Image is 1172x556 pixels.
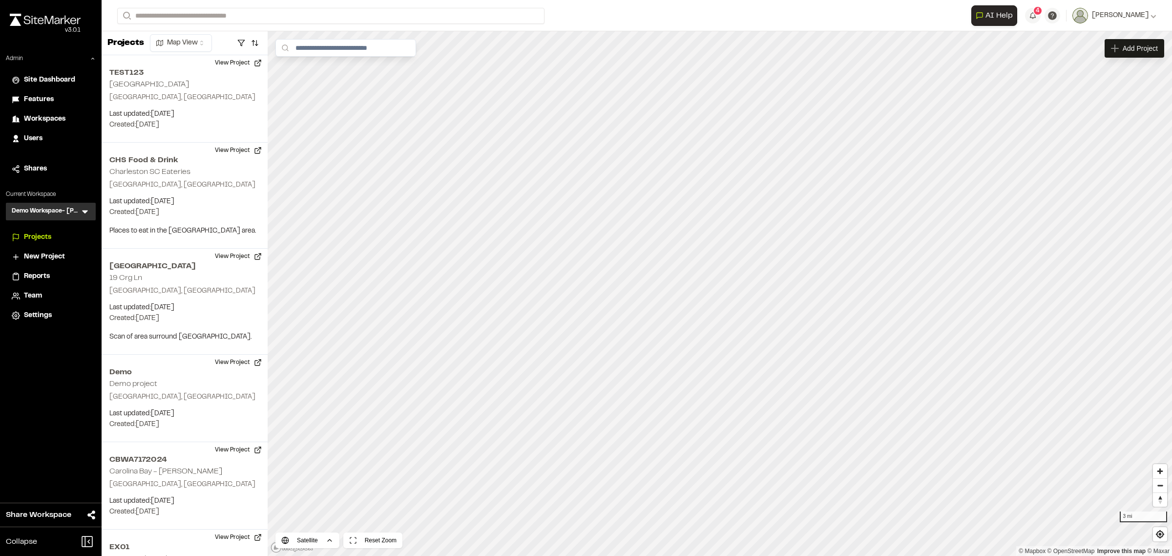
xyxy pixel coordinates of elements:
span: Team [24,291,42,301]
span: Users [24,133,42,144]
button: Zoom in [1153,464,1167,478]
div: Open AI Assistant [971,5,1021,26]
p: Admin [6,54,23,63]
button: Satellite [275,533,339,548]
a: Projects [12,232,90,243]
button: View Project [209,55,268,71]
button: View Project [209,143,268,158]
a: Mapbox logo [271,542,314,553]
p: Created: [DATE] [109,313,260,324]
button: View Project [209,442,268,458]
p: Last updated: [DATE] [109,196,260,207]
a: OpenStreetMap [1047,548,1095,555]
h2: TEST123 [109,67,260,79]
h2: Charleston SC Eateries [109,169,190,175]
button: 4 [1025,8,1041,23]
button: Open AI Assistant [971,5,1017,26]
h2: Demo project [109,381,157,387]
button: Zoom out [1153,478,1167,492]
p: Created: [DATE] [109,207,260,218]
a: Maxar [1147,548,1170,555]
span: New Project [24,252,65,262]
span: [PERSON_NAME] [1092,10,1149,21]
a: Settings [12,310,90,321]
img: User [1072,8,1088,23]
span: Site Dashboard [24,75,75,86]
span: 4 [1036,6,1040,15]
span: Add Project [1123,43,1158,53]
a: Map feedback [1097,548,1146,555]
p: [GEOGRAPHIC_DATA], [GEOGRAPHIC_DATA] [109,479,260,490]
h2: CBWA7172024 [109,454,260,466]
a: Team [12,291,90,301]
span: Workspaces [24,114,65,125]
p: [GEOGRAPHIC_DATA], [GEOGRAPHIC_DATA] [109,286,260,297]
button: Reset Zoom [343,533,402,548]
p: Last updated: [DATE] [109,109,260,120]
span: AI Help [985,10,1013,21]
a: Shares [12,164,90,174]
button: Find my location [1153,527,1167,541]
a: New Project [12,252,90,262]
button: [PERSON_NAME] [1072,8,1156,23]
span: Shares [24,164,47,174]
button: Search [117,8,135,24]
a: Site Dashboard [12,75,90,86]
p: Last updated: [DATE] [109,302,260,313]
span: Settings [24,310,52,321]
button: Reset bearing to north [1153,492,1167,507]
h2: [GEOGRAPHIC_DATA] [109,260,260,272]
a: Users [12,133,90,144]
p: Created: [DATE] [109,507,260,517]
p: Created: [DATE] [109,120,260,130]
p: Current Workspace [6,190,96,199]
p: [GEOGRAPHIC_DATA], [GEOGRAPHIC_DATA] [109,92,260,103]
p: Last updated: [DATE] [109,408,260,419]
a: Features [12,94,90,105]
h3: Demo Workspace- [PERSON_NAME] [12,207,80,216]
span: Features [24,94,54,105]
div: 3 mi [1120,512,1167,522]
span: Collapse [6,536,37,548]
span: Zoom out [1153,479,1167,492]
img: rebrand.png [10,14,81,26]
a: Reports [12,271,90,282]
p: Projects [107,37,144,50]
button: View Project [209,249,268,264]
p: [GEOGRAPHIC_DATA], [GEOGRAPHIC_DATA] [109,180,260,191]
a: Workspaces [12,114,90,125]
h2: [GEOGRAPHIC_DATA] [109,81,189,88]
div: Oh geez...please don't... [10,26,81,35]
p: Created: [DATE] [109,419,260,430]
h2: Demo [109,366,260,378]
span: Projects [24,232,51,243]
button: View Project [209,355,268,370]
span: Reports [24,271,50,282]
p: Last updated: [DATE] [109,496,260,507]
span: Share Workspace [6,509,71,521]
p: [GEOGRAPHIC_DATA], [GEOGRAPHIC_DATA] [109,392,260,403]
a: Mapbox [1019,548,1046,555]
h2: EX01 [109,541,260,553]
span: Reset bearing to north [1153,493,1167,507]
p: Scan of area surround [GEOGRAPHIC_DATA]. [109,332,260,342]
h2: 19 Crg Ln [109,275,142,281]
h2: CHS Food & Drink [109,154,260,166]
p: Places to eat in the [GEOGRAPHIC_DATA] area. [109,226,260,236]
button: View Project [209,530,268,545]
h2: Carolina Bay - [PERSON_NAME] [109,468,222,475]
